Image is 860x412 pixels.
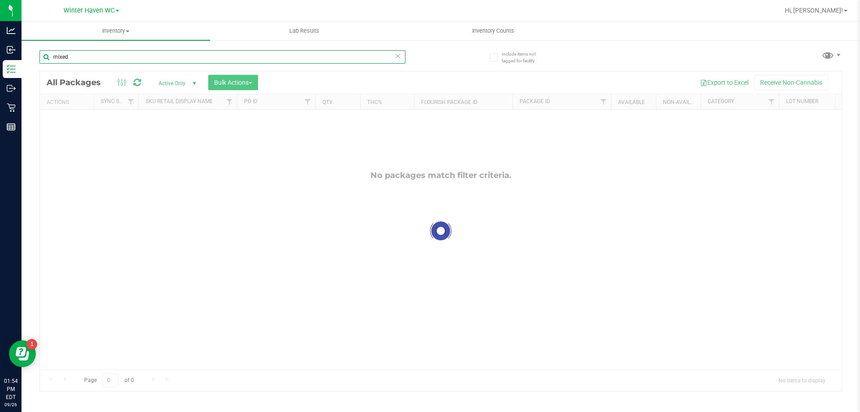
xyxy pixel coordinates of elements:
[502,51,546,64] span: Include items not tagged for facility
[7,103,16,112] inline-svg: Retail
[210,22,399,40] a: Lab Results
[7,65,16,74] inline-svg: Inventory
[7,122,16,131] inline-svg: Reports
[399,22,587,40] a: Inventory Counts
[785,7,843,14] span: Hi, [PERSON_NAME]!
[7,84,16,93] inline-svg: Outbound
[39,50,405,64] input: Search Package ID, Item Name, SKU, Lot or Part Number...
[64,7,115,14] span: Winter Haven WC
[460,27,526,35] span: Inventory Counts
[21,22,210,40] a: Inventory
[395,50,401,62] span: Clear
[7,45,16,54] inline-svg: Inbound
[277,27,331,35] span: Lab Results
[4,401,17,408] p: 09/26
[4,377,17,401] p: 01:54 PM EDT
[26,339,37,350] iframe: Resource center unread badge
[7,26,16,35] inline-svg: Analytics
[9,340,36,367] iframe: Resource center
[21,27,210,35] span: Inventory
